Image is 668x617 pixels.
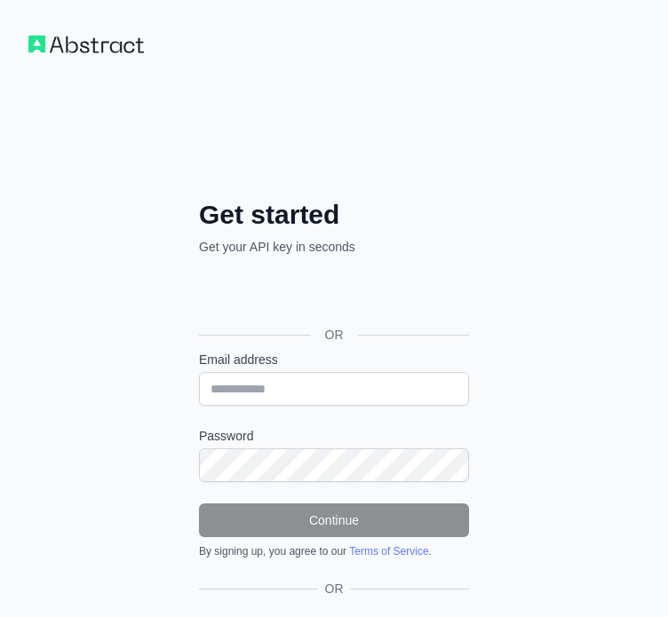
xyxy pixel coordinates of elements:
a: Terms of Service [349,545,428,558]
label: Email address [199,351,469,368]
button: Continue [199,503,469,537]
span: OR [311,326,358,344]
img: Workflow [28,36,144,53]
iframe: Sign in with Google Button [190,275,474,314]
span: OR [318,580,351,597]
h2: Get started [199,199,469,231]
label: Password [199,427,469,445]
div: By signing up, you agree to our . [199,544,469,558]
p: Get your API key in seconds [199,238,469,256]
